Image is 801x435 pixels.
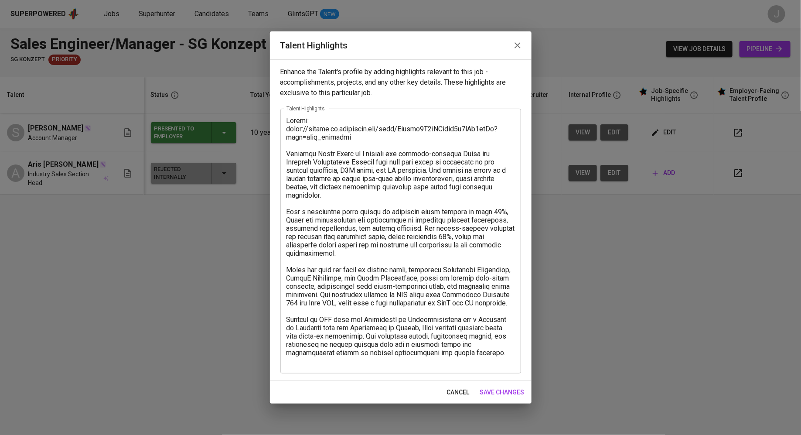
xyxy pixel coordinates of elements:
span: save changes [480,387,525,398]
span: cancel [447,387,470,398]
button: save changes [477,384,528,401]
textarea: Loremi: dolor://sitame.co.adipiscin.eli/sedd/Eiusmo9T2iNCidid5u7lAb1etDo?magn=aliq_enimadmi Venia... [286,116,515,365]
button: cancel [443,384,473,401]
p: Enhance the Talent's profile by adding highlights relevant to this job - accomplishments, project... [280,67,521,98]
h2: Talent Highlights [280,38,521,52]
